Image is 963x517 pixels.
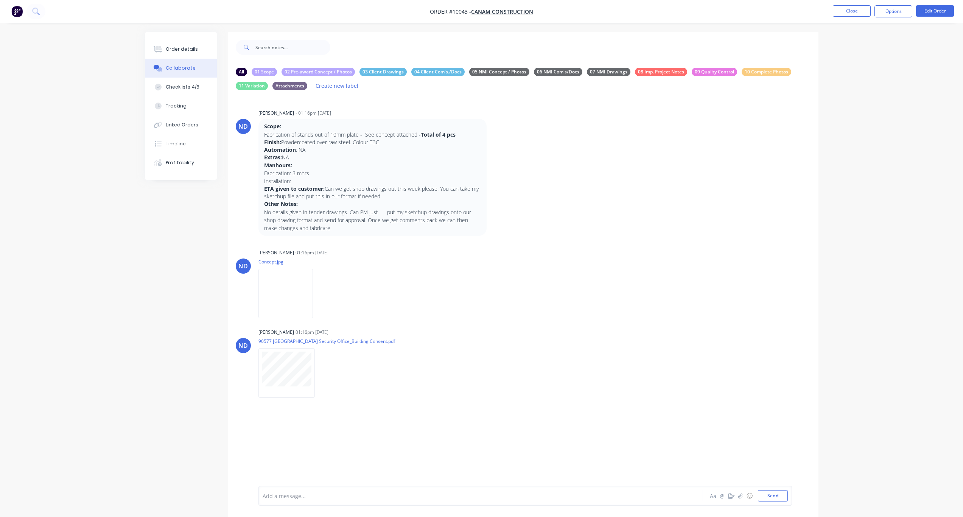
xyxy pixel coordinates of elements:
[264,185,481,201] p: Can we get shop drawings out this week please. You can take my sketchup file and put this in our ...
[264,139,281,146] strong: Finish:
[145,78,217,97] button: Checklists 4/6
[264,169,481,177] li: Fabrication: 3 mhrs
[937,491,955,509] iframe: Intercom live chat
[236,82,268,90] div: 11 Variation
[534,68,582,76] div: 06 NMI Com's/Docs
[258,338,395,344] p: 90577 [GEOGRAPHIC_DATA] Security Office_Building Consent.pdf
[238,341,248,350] div: ND
[272,82,307,90] div: Attachments
[916,5,954,17] button: Edit Order
[587,68,630,76] div: 07 NMI Drawings
[264,131,481,139] li: Fabrication of stands out of 10mm plate - See concept attached -
[258,110,294,117] div: [PERSON_NAME]
[236,68,247,76] div: All
[264,123,281,130] strong: Scope:
[238,122,248,131] div: ND
[258,249,294,256] div: [PERSON_NAME]
[359,68,407,76] div: 03 Client Drawings
[166,84,199,90] div: Checklists 4/6
[264,146,481,154] p: : NA
[692,68,737,76] div: 09 Quality Control
[635,68,687,76] div: 08 Imp. Project Notes
[718,491,727,500] button: @
[709,491,718,500] button: Aa
[264,162,292,169] strong: Manhours:
[296,329,328,336] div: 01:16pm [DATE]
[258,329,294,336] div: [PERSON_NAME]
[166,46,198,53] div: Order details
[421,131,456,138] strong: Total of 4 pcs
[264,139,481,146] p: Powdercoated over raw steel. Colour TBC
[145,97,217,115] button: Tracking
[264,154,481,161] p: NA
[264,185,325,192] strong: ETA given to customer:
[296,249,328,256] div: 01:16pm [DATE]
[264,154,282,161] strong: Extras:
[166,65,196,72] div: Collaborate
[411,68,465,76] div: 04 Client Com's./Docs
[145,134,217,153] button: Timeline
[282,68,355,76] div: 02 Pre-award Concept / Photos
[258,258,320,265] p: Concept.jpg
[469,68,529,76] div: 05 NMI Concept / Photos
[145,153,217,172] button: Profitability
[296,110,331,117] div: - 01:16pm [DATE]
[430,8,471,15] span: Order #10043 -
[833,5,871,17] button: Close
[166,103,187,109] div: Tracking
[166,140,186,147] div: Timeline
[745,491,754,500] button: ☺
[312,81,362,91] button: Create new label
[264,177,481,185] li: Installation:
[11,6,23,17] img: Factory
[742,68,791,76] div: 10 Complete Photos
[874,5,912,17] button: Options
[264,146,296,153] strong: Automation
[758,490,788,501] button: Send
[252,68,277,76] div: 01 Scope
[264,200,298,207] strong: Other Notes:
[166,159,194,166] div: Profitability
[166,121,198,128] div: Linked Orders
[145,115,217,134] button: Linked Orders
[264,208,481,232] li: No details given in tender drawings. Can PM just put my sketchup drawings onto our shop drawing f...
[238,262,248,271] div: ND
[145,59,217,78] button: Collaborate
[471,8,533,15] a: Canam Construction
[145,40,217,59] button: Order details
[255,40,330,55] input: Search notes...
